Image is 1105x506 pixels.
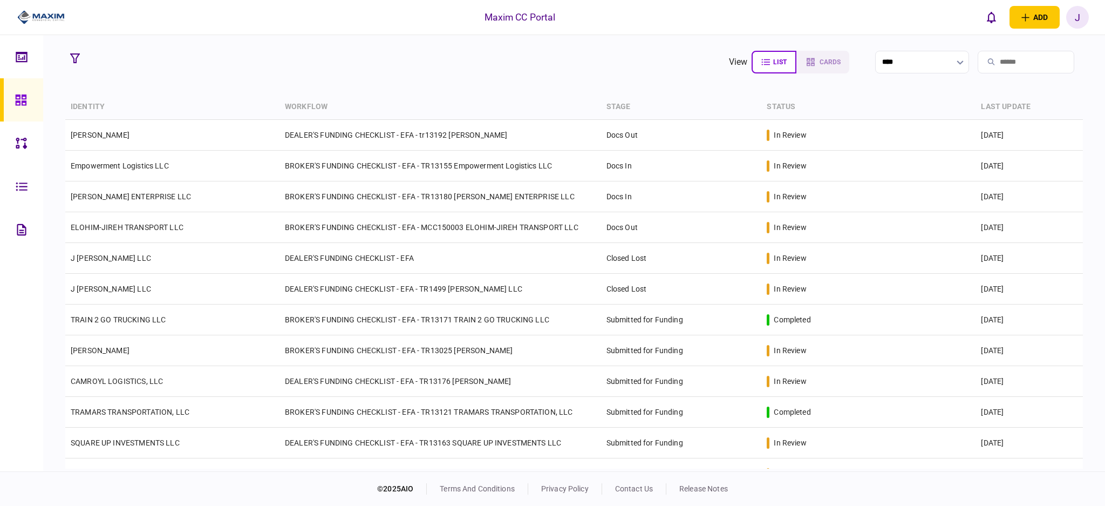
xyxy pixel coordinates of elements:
th: status [761,95,976,120]
td: BROKER'S FUNDING CHECKLIST - EFA - TR13180 [PERSON_NAME] ENTERPRISE LLC [279,181,601,212]
td: BROKER'S FUNDING CHECKLIST - EFA - TR13130 Elite Logistics Services LLC [279,458,601,489]
td: Submitted for Funding [601,305,762,335]
td: [DATE] [976,274,1083,305]
div: view [729,56,748,69]
td: BROKER'S FUNDING CHECKLIST - EFA - TR13025 [PERSON_NAME] [279,335,601,366]
a: TRAIN 2 GO TRUCKING LLC [71,315,166,324]
div: in review [774,345,806,356]
td: Submitted for Funding [601,366,762,397]
div: completed [774,314,810,325]
a: ELOHIM-JIREH TRANSPORT LLC [71,223,183,232]
a: release notes [679,484,728,493]
th: last update [976,95,1083,120]
td: Submitted for Funding [601,335,762,366]
td: [DATE] [976,397,1083,428]
button: open notifications list [980,6,1003,29]
a: contact us [615,484,653,493]
td: Closed Lost [601,274,762,305]
td: Docs In [601,151,762,181]
td: [DATE] [976,458,1083,489]
a: TRAMARS TRANSPORTATION, LLC [71,408,189,416]
td: DEALER'S FUNDING CHECKLIST - EFA - TR1499 [PERSON_NAME] LLC [279,274,601,305]
th: workflow [279,95,601,120]
td: Docs Out [601,120,762,151]
div: © 2025 AIO [377,483,427,495]
a: J [PERSON_NAME] LLC [71,285,151,293]
div: in review [774,191,806,202]
a: SQUARE UP INVESTMENTS LLC [71,438,180,447]
th: stage [601,95,762,120]
div: in review [774,130,806,140]
span: cards [820,58,841,66]
td: [DATE] [976,212,1083,243]
a: privacy policy [541,484,589,493]
td: Closed Lost [601,458,762,489]
td: DEALER'S FUNDING CHECKLIST - EFA - TR13163 SQUARE UP INVESTMENTS LLC [279,428,601,458]
td: [DATE] [976,243,1083,274]
td: BROKER'S FUNDING CHECKLIST - EFA - TR13121 TRAMARS TRANSPORTATION, LLC [279,397,601,428]
td: [DATE] [976,120,1083,151]
td: Closed Lost [601,243,762,274]
td: [DATE] [976,366,1083,397]
td: Submitted for Funding [601,397,762,428]
div: in review [774,222,806,233]
span: list [773,58,787,66]
a: [PERSON_NAME] [71,346,129,355]
a: [PERSON_NAME] [71,131,129,139]
a: terms and conditions [440,484,515,493]
td: DEALER'S FUNDING CHECKLIST - EFA - TR13176 [PERSON_NAME] [279,366,601,397]
a: CAMROYL LOGISTICS, LLC [71,377,163,386]
td: DEALER'S FUNDING CHECKLIST - EFA [279,243,601,274]
div: completed [774,407,810,417]
td: BROKER'S FUNDING CHECKLIST - EFA - TR13155 Empowerment Logistics LLC [279,151,601,181]
div: Maxim CC Portal [485,10,556,24]
td: [DATE] [976,181,1083,212]
a: [PERSON_NAME] ENTERPRISE LLC [71,192,191,201]
div: in review [774,284,806,294]
td: [DATE] [976,428,1083,458]
div: in review [774,253,806,264]
button: cards [796,51,849,73]
td: Submitted for Funding [601,428,762,458]
td: BROKER'S FUNDING CHECKLIST - EFA - MCC150003 ELOHIM-JIREH TRANSPORT LLC [279,212,601,243]
td: DEALER'S FUNDING CHECKLIST - EFA - tr13192 [PERSON_NAME] [279,120,601,151]
td: Docs Out [601,212,762,243]
td: [DATE] [976,335,1083,366]
a: J [PERSON_NAME] LLC [71,254,151,262]
button: J [1066,6,1089,29]
td: BROKER'S FUNDING CHECKLIST - EFA - TR13171 TRAIN 2 GO TRUCKING LLC [279,305,601,335]
a: Empowerment Logistics LLC [71,161,169,170]
div: in review [774,437,806,448]
td: Docs In [601,181,762,212]
td: [DATE] [976,305,1083,335]
th: identity [65,95,279,120]
div: in review [774,376,806,387]
button: list [752,51,796,73]
div: in review [774,468,806,479]
div: in review [774,160,806,171]
img: client company logo [17,9,65,25]
button: open adding identity options [1009,6,1060,29]
td: [DATE] [976,151,1083,181]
